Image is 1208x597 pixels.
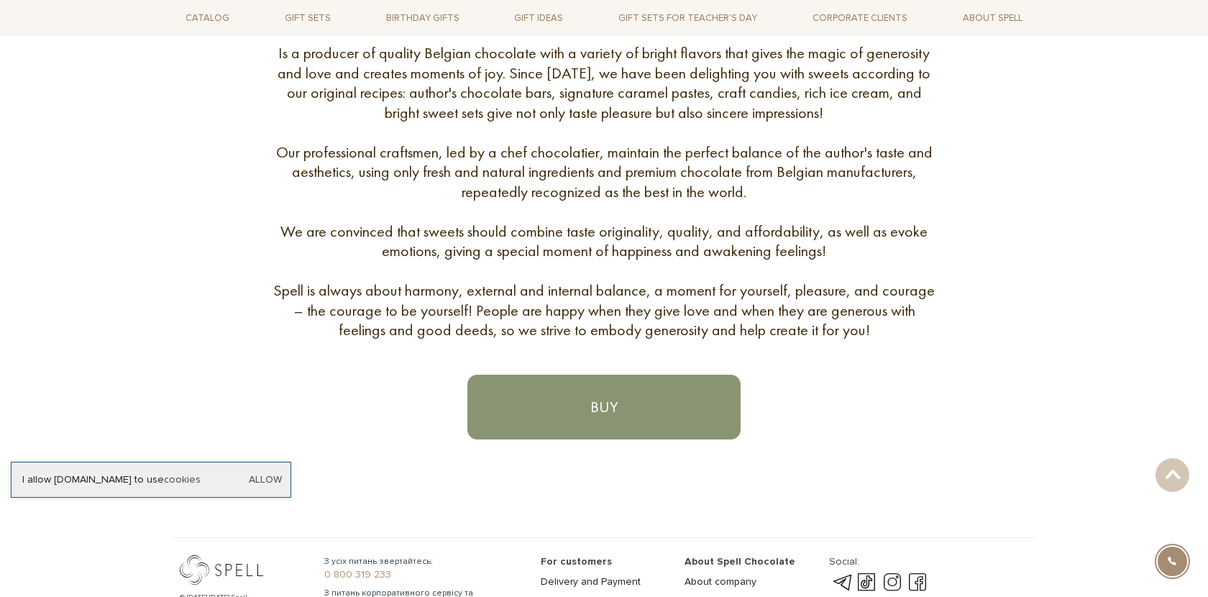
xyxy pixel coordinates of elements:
[164,473,201,486] a: cookies
[880,574,905,591] a: instagram
[324,555,523,568] span: З усіх питань звертайтесь:
[180,7,235,29] a: Catalog
[829,574,854,591] a: telegram
[854,574,879,591] a: tik-tok
[380,7,465,29] a: Birthday gifts
[508,7,569,29] a: Gift ideas
[541,555,612,568] span: For customers
[279,7,337,29] a: Gift sets
[467,375,741,439] a: Buy
[249,473,282,486] a: Allow
[273,43,935,340] div: Is a producer of quality Belgian chocolate with a variety of bright flavors that gives the magic ...
[685,575,756,588] a: About company
[685,555,795,568] span: About Spell Chocolate
[807,6,913,30] a: Corporate clients
[12,473,290,486] div: I allow [DOMAIN_NAME] to use
[324,568,523,581] a: 0 800 319 233
[613,6,763,30] a: Gift sets for Teacher's Day
[541,575,641,588] a: Delivery and Payment
[829,555,930,568] div: Social:
[957,7,1028,29] a: About Spell
[905,574,930,591] a: facebook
